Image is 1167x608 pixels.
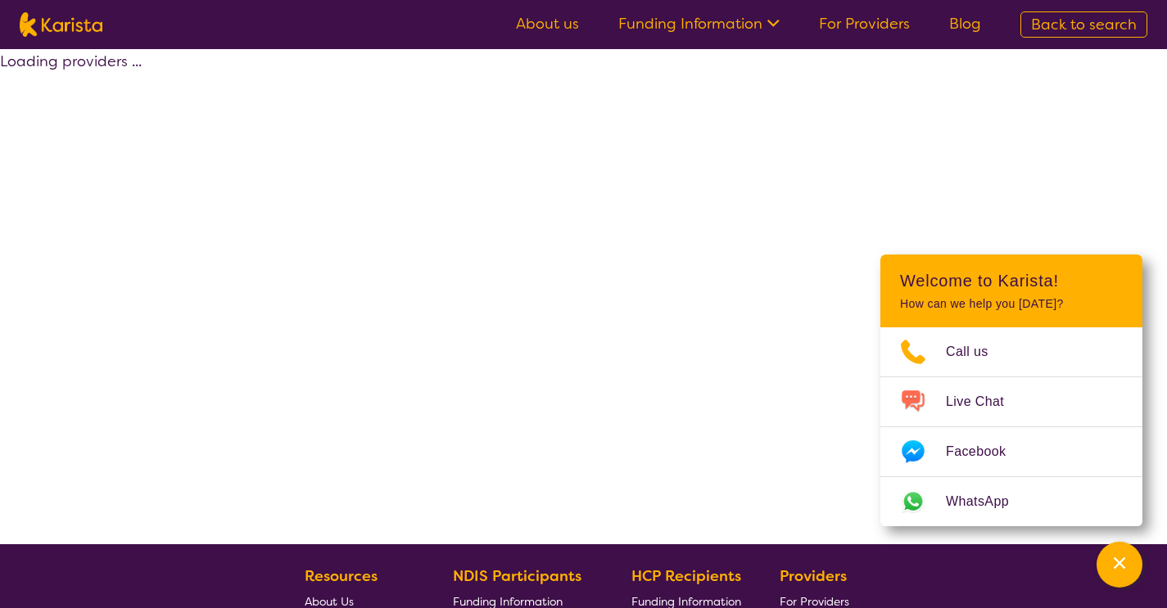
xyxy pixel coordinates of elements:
[946,489,1029,514] span: WhatsApp
[453,566,581,586] b: NDIS Participants
[1031,15,1137,34] span: Back to search
[880,327,1142,526] ul: Choose channel
[946,439,1025,464] span: Facebook
[618,14,780,34] a: Funding Information
[1097,542,1142,588] button: Channel Menu
[900,271,1123,290] h2: Welcome to Karista!
[305,566,378,586] b: Resources
[631,566,741,586] b: HCP Recipients
[900,297,1123,311] p: How can we help you [DATE]?
[880,477,1142,526] a: Web link opens in a new tab.
[946,390,1024,414] span: Live Chat
[880,254,1142,526] div: Channel Menu
[819,14,910,34] a: For Providers
[20,12,102,37] img: Karista logo
[949,14,981,34] a: Blog
[1020,11,1147,38] a: Back to search
[780,566,847,586] b: Providers
[946,340,1008,364] span: Call us
[516,14,579,34] a: About us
